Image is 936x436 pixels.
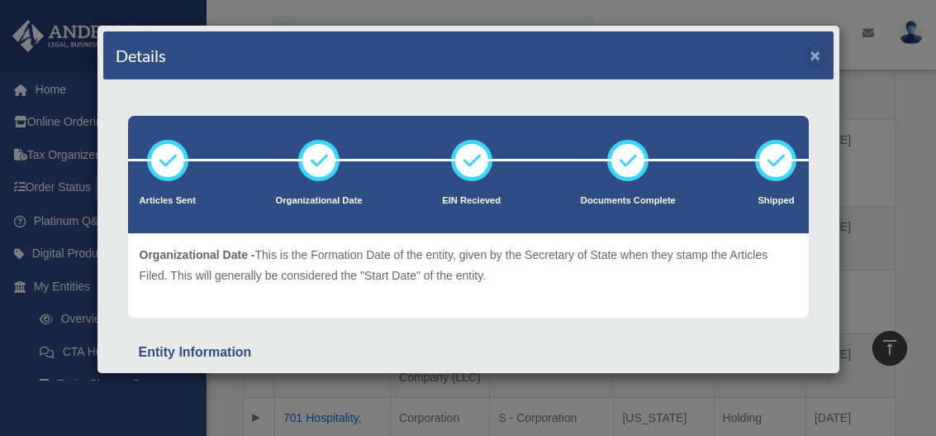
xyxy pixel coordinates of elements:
h4: Details [116,44,166,67]
div: Entity Information [139,341,798,364]
button: × [810,46,821,64]
p: This is the Formation Date of the entity, given by the Secretary of State when they stamp the Art... [140,245,797,285]
span: Organizational Date - [140,248,255,261]
p: Shipped [755,193,796,209]
p: Articles Sent [140,193,196,209]
p: EIN Recieved [442,193,501,209]
p: Documents Complete [581,193,676,209]
p: Organizational Date [276,193,363,209]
